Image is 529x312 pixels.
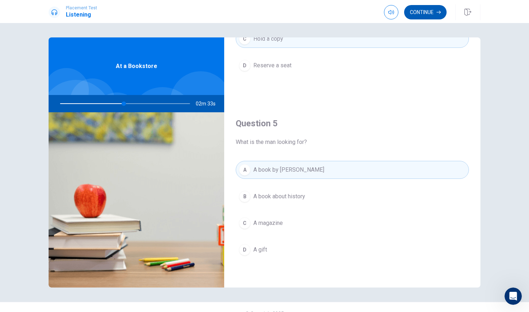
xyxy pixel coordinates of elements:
h1: Listening [66,10,97,19]
button: CHold a copy [236,30,469,48]
button: Help [96,225,144,253]
div: Ask a question [15,128,109,135]
span: Hold a copy [253,35,283,43]
button: Search for help [10,156,134,170]
div: CEFR Level Test Structure and Scoring System [10,173,134,194]
h4: Question 5 [236,118,469,129]
span: Home [16,243,32,248]
div: I lost my test due to a technical error (CEFR Level Test) [10,194,134,215]
span: Reserve a seat [253,61,291,70]
div: Ask a questionAI Agent and team can helpProfile image for Fin [7,122,137,149]
p: Hey [PERSON_NAME]. Welcome to EduSynch! [14,51,130,100]
div: Close [124,12,137,24]
span: A gift [253,245,267,254]
button: BA book about history [236,187,469,205]
div: AI Agent and team can help [15,135,109,143]
button: DA gift [236,241,469,259]
span: Help [114,243,126,248]
p: How can we help? [14,100,130,112]
span: At a Bookstore [116,62,157,71]
span: Search for help [15,159,58,167]
img: At a Bookstore [49,112,224,288]
iframe: Intercom live chat [505,288,522,305]
span: A magazine [253,219,283,227]
div: A [239,164,250,176]
button: Continue [404,5,447,19]
span: Placement Test [66,5,97,10]
span: A book by [PERSON_NAME] [253,166,324,174]
button: Messages [48,225,96,253]
div: C [239,33,250,45]
img: Profile image for Fin [112,131,121,140]
button: CA magazine [236,214,469,232]
div: B [239,191,250,202]
span: What is the man looking for? [236,138,469,146]
span: Messages [60,243,85,248]
div: I lost my test due to a technical error (CEFR Level Test) [15,197,121,212]
div: CEFR Level Test Structure and Scoring System [15,176,121,191]
button: DReserve a seat [236,56,469,74]
div: D [239,60,250,71]
button: AA book by [PERSON_NAME] [236,161,469,179]
span: 02m 33s [196,95,221,112]
span: A book about history [253,192,305,201]
div: C [239,217,250,229]
div: D [239,244,250,256]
